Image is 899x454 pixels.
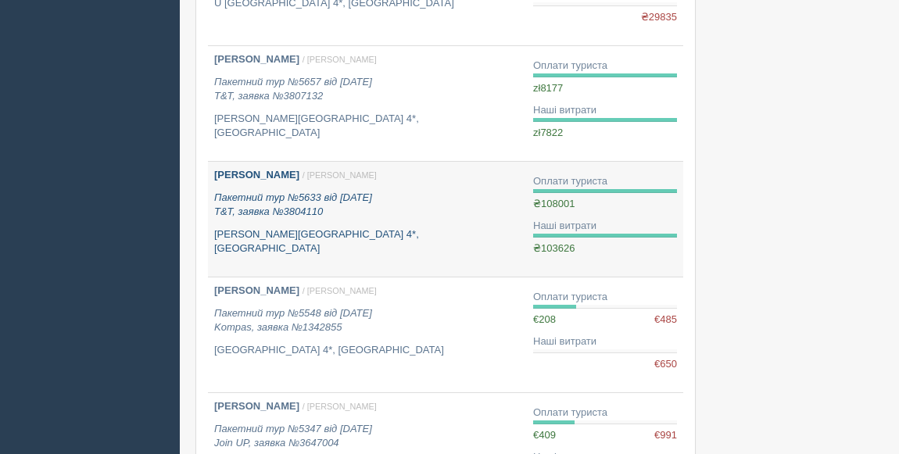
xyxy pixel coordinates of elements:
[533,127,563,138] span: zł7822
[533,82,563,94] span: zł8177
[214,284,299,296] b: [PERSON_NAME]
[533,429,556,441] span: €409
[214,400,299,412] b: [PERSON_NAME]
[214,227,521,256] p: [PERSON_NAME][GEOGRAPHIC_DATA] 4*, [GEOGRAPHIC_DATA]
[208,162,527,277] a: [PERSON_NAME] / [PERSON_NAME] Пакетний тур №5633 від [DATE]T&T, заявка №3804110 [PERSON_NAME][GEO...
[303,170,377,180] span: / [PERSON_NAME]
[214,191,372,218] i: Пакетний тур №5633 від [DATE] T&T, заявка №3804110
[654,313,677,327] span: €485
[533,103,677,118] div: Наші витрати
[214,423,372,449] i: Пакетний тур №5347 від [DATE] Join UP, заявка №3647004
[214,76,372,102] i: Пакетний тур №5657 від [DATE] T&T, заявка №3807132
[654,428,677,443] span: €991
[214,343,521,358] p: [GEOGRAPHIC_DATA] 4*, [GEOGRAPHIC_DATA]
[303,402,377,411] span: / [PERSON_NAME]
[303,286,377,295] span: / [PERSON_NAME]
[533,313,556,325] span: €208
[533,406,677,420] div: Оплати туриста
[214,169,299,181] b: [PERSON_NAME]
[208,46,527,161] a: [PERSON_NAME] / [PERSON_NAME] Пакетний тур №5657 від [DATE]T&T, заявка №3807132 [PERSON_NAME][GEO...
[533,334,677,349] div: Наші витрати
[214,112,521,141] p: [PERSON_NAME][GEOGRAPHIC_DATA] 4*, [GEOGRAPHIC_DATA]
[214,53,299,65] b: [PERSON_NAME]
[654,357,677,372] span: €650
[533,174,677,189] div: Оплати туриста
[533,290,677,305] div: Оплати туриста
[533,59,677,73] div: Оплати туриста
[641,10,677,25] span: ₴29835
[303,55,377,64] span: / [PERSON_NAME]
[533,198,575,209] span: ₴108001
[533,242,575,254] span: ₴103626
[533,219,677,234] div: Наші витрати
[208,277,527,392] a: [PERSON_NAME] / [PERSON_NAME] Пакетний тур №5548 від [DATE]Kompas, заявка №1342855 [GEOGRAPHIC_DA...
[214,307,372,334] i: Пакетний тур №5548 від [DATE] Kompas, заявка №1342855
